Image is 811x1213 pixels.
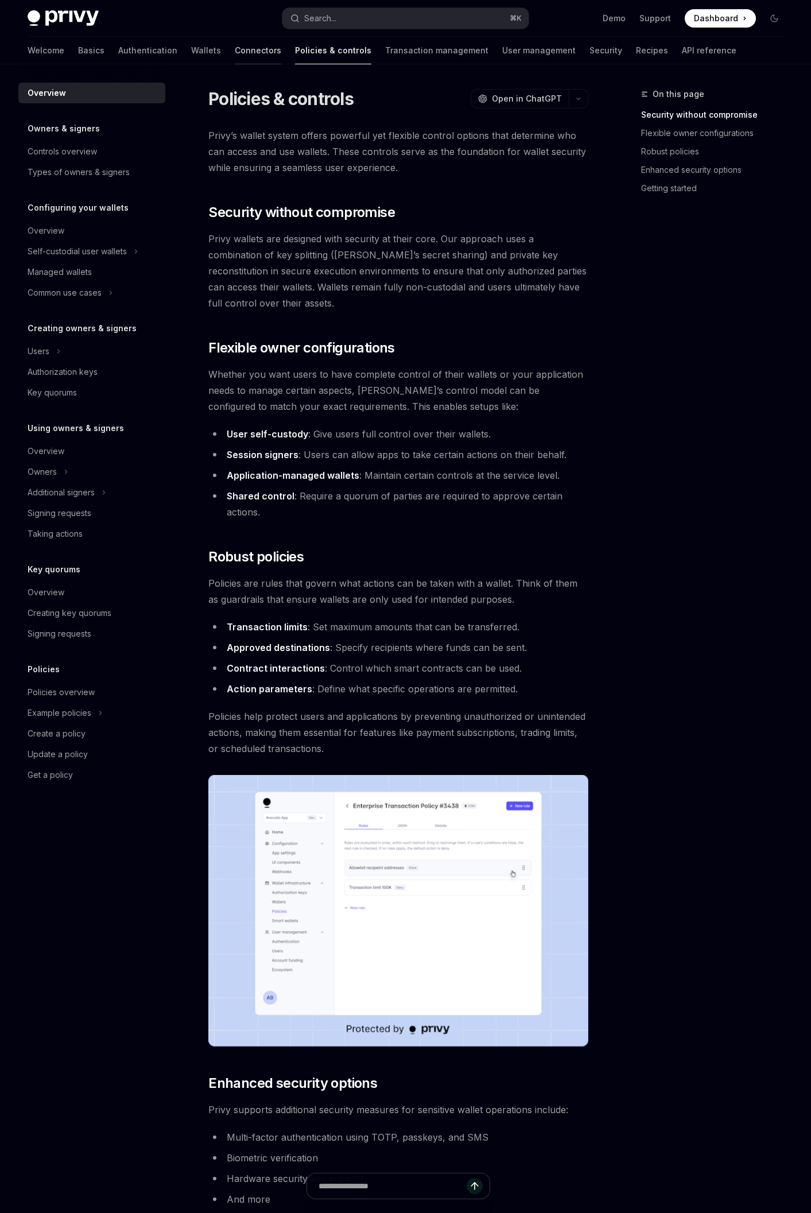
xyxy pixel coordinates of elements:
a: Creating key quorums [18,603,165,623]
div: Users [28,344,49,358]
div: Example policies [28,706,91,720]
strong: Application-managed wallets [227,470,359,481]
div: Taking actions [28,527,83,541]
a: Transaction management [385,37,488,64]
a: Overview [18,83,165,103]
a: Demo [603,13,626,24]
li: Biometric verification [208,1150,588,1166]
span: Whether you want users to have complete control of their wallets or your application needs to man... [208,366,588,414]
button: Toggle dark mode [765,9,783,28]
span: ⌘ K [510,14,522,23]
div: Additional signers [28,486,95,499]
a: Overview [18,582,165,603]
div: Create a policy [28,727,86,741]
span: Dashboard [694,13,738,24]
div: Get a policy [28,768,73,782]
button: Search...⌘K [282,8,528,29]
strong: Contract interactions [227,662,325,674]
span: On this page [653,87,704,101]
a: API reference [682,37,736,64]
div: Authorization keys [28,365,98,379]
a: Recipes [636,37,668,64]
li: : Users can allow apps to take certain actions on their behalf. [208,447,588,463]
a: Update a policy [18,744,165,765]
div: Controls overview [28,145,97,158]
div: Managed wallets [28,265,92,279]
a: Dashboard [685,9,756,28]
a: Key quorums [18,382,165,403]
div: Self-custodial user wallets [28,245,127,258]
a: Enhanced security options [641,161,793,179]
a: Security [589,37,622,64]
a: Overview [18,441,165,462]
a: Overview [18,220,165,241]
strong: Approved destinations [227,642,330,653]
a: Getting started [641,179,793,197]
strong: Action parameters [227,683,312,695]
li: Multi-factor authentication using TOTP, passkeys, and SMS [208,1129,588,1145]
li: : Specify recipients where funds can be sent. [208,640,588,656]
span: Policies are rules that govern what actions can be taken with a wallet. Think of them as guardrai... [208,575,588,607]
h5: Configuring your wallets [28,201,129,215]
a: Signing requests [18,623,165,644]
strong: Shared control [227,490,294,502]
span: Privy wallets are designed with security at their core. Our approach uses a combination of key sp... [208,231,588,311]
span: Privy supports additional security measures for sensitive wallet operations include: [208,1102,588,1118]
h5: Owners & signers [28,122,100,135]
div: Search... [304,11,336,25]
div: Overview [28,224,64,238]
span: Security without compromise [208,203,395,222]
h5: Policies [28,662,60,676]
a: Welcome [28,37,64,64]
a: Policies & controls [295,37,371,64]
a: Support [639,13,671,24]
span: Enhanced security options [208,1074,377,1092]
span: Flexible owner configurations [208,339,395,357]
span: Robust policies [208,548,304,566]
div: Policies overview [28,685,95,699]
a: Robust policies [641,142,793,161]
a: User management [502,37,576,64]
strong: User self-custody [227,428,308,440]
li: : Define what specific operations are permitted. [208,681,588,697]
a: Policies overview [18,682,165,703]
div: Update a policy [28,747,88,761]
h1: Policies & controls [208,88,354,109]
li: : Give users full control over their wallets. [208,426,588,442]
li: : Require a quorum of parties are required to approve certain actions. [208,488,588,520]
div: Overview [28,586,64,599]
div: Owners [28,465,57,479]
li: : Set maximum amounts that can be transferred. [208,619,588,635]
a: Wallets [191,37,221,64]
h5: Creating owners & signers [28,321,137,335]
div: Overview [28,444,64,458]
strong: Session signers [227,449,298,460]
a: Get a policy [18,765,165,785]
a: Taking actions [18,524,165,544]
div: Common use cases [28,286,102,300]
h5: Using owners & signers [28,421,124,435]
div: Signing requests [28,627,91,641]
a: Authorization keys [18,362,165,382]
img: dark logo [28,10,99,26]
a: Signing requests [18,503,165,524]
h5: Key quorums [28,563,80,576]
a: Authentication [118,37,177,64]
span: Policies help protect users and applications by preventing unauthorized or unintended actions, ma... [208,708,588,757]
a: Managed wallets [18,262,165,282]
button: Send message [467,1178,483,1194]
button: Open in ChatGPT [471,89,569,108]
div: Signing requests [28,506,91,520]
img: images/Policies.png [208,775,588,1047]
a: Create a policy [18,723,165,744]
span: Privy’s wallet system offers powerful yet flexible control options that determine who can access ... [208,127,588,176]
span: Open in ChatGPT [492,93,562,104]
a: Controls overview [18,141,165,162]
div: Overview [28,86,66,100]
div: Types of owners & signers [28,165,130,179]
a: Connectors [235,37,281,64]
a: Flexible owner configurations [641,124,793,142]
strong: Transaction limits [227,621,308,633]
div: Key quorums [28,386,77,400]
li: : Control which smart contracts can be used. [208,660,588,676]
